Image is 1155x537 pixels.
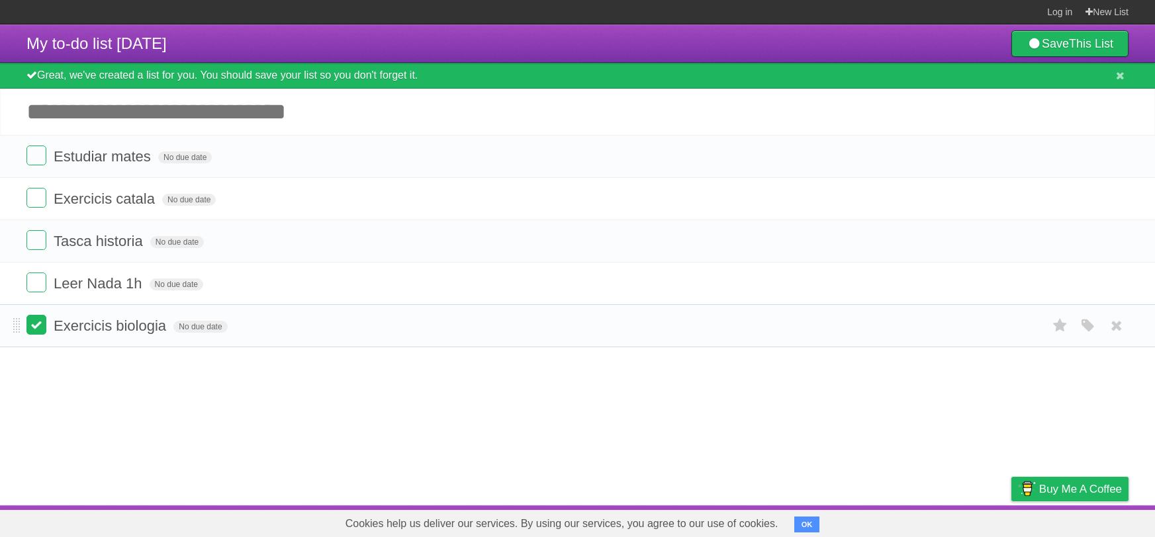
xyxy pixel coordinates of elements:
span: No due date [173,321,227,333]
a: About [835,509,863,534]
span: Exercicis biologia [54,317,169,334]
label: Done [26,188,46,208]
span: No due date [158,151,212,163]
b: This List [1069,37,1113,50]
a: SaveThis List [1011,30,1129,57]
span: Cookies help us deliver our services. By using our services, you agree to our use of cookies. [332,511,792,537]
span: My to-do list [DATE] [26,34,167,52]
span: No due date [150,278,203,290]
span: No due date [162,194,216,206]
span: Estudiar mates [54,148,154,165]
span: Exercicis catala [54,190,158,207]
a: Developers [879,509,933,534]
span: Leer Nada 1h [54,275,145,292]
label: Done [26,230,46,250]
a: Terms [949,509,978,534]
button: OK [794,516,820,532]
a: Suggest a feature [1045,509,1129,534]
label: Done [26,145,46,165]
a: Privacy [994,509,1029,534]
span: No due date [150,236,204,248]
label: Done [26,315,46,335]
img: Buy me a coffee [1018,477,1036,500]
label: Star task [1048,315,1073,337]
span: Tasca historia [54,233,146,249]
a: Buy me a coffee [1011,477,1129,501]
span: Buy me a coffee [1039,477,1122,501]
label: Done [26,272,46,292]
